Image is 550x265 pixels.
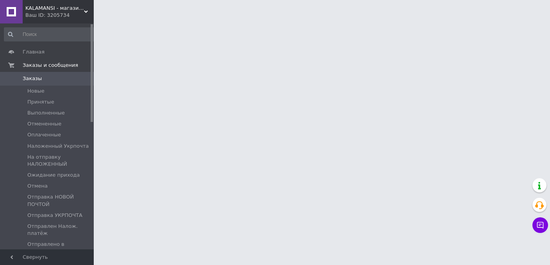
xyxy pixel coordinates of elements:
span: Принятые [27,98,54,106]
button: Чат с покупателем [532,217,548,233]
div: Ваш ID: 3205734 [25,12,94,19]
span: Отмена [27,183,48,190]
span: Главная [23,48,45,56]
span: Наложенный Укрпочта [27,143,89,150]
span: Выполненные [27,109,65,116]
span: Оплаченные [27,131,61,138]
span: Ожидание прихода [27,172,80,179]
span: На отправку НАЛОЖЕННЫЙ [27,154,95,168]
span: KALAMANSI - магазин оригинальной косметики из Южной Кореи [25,5,84,12]
span: Отмененные [27,120,61,127]
span: Заказы и сообщения [23,62,78,69]
span: Отправка НОВОЙ ПОЧТОЙ [27,193,95,208]
span: Отправлен Налож. платёж [27,223,95,237]
input: Поиск [4,27,96,41]
span: Отправка УКРПОЧТА [27,212,82,219]
span: Новые [27,88,45,95]
span: Заказы [23,75,42,82]
span: Отправлено в [GEOGRAPHIC_DATA] [27,241,95,255]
